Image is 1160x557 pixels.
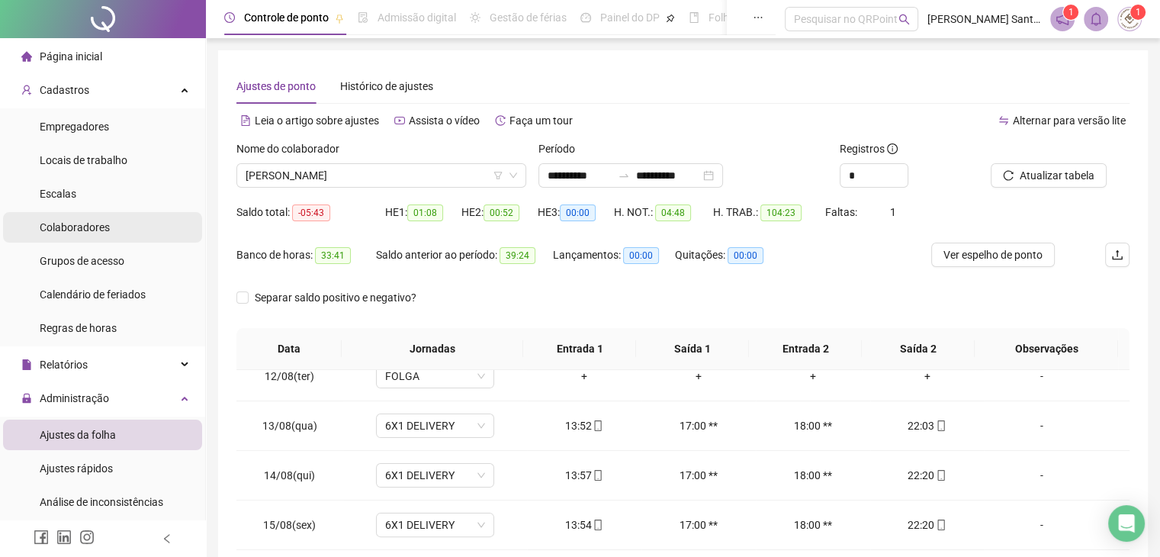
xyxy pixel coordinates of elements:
span: 6X1 DELIVERY [385,514,485,536]
span: Gestão de férias [490,11,567,24]
span: mobile [934,520,946,530]
span: bell [1089,12,1103,26]
span: ellipsis [753,12,763,23]
div: H. NOT.: [614,204,713,221]
span: Colaboradores [40,221,110,233]
span: Ajustes rápidos [40,462,113,475]
span: facebook [34,530,49,545]
button: Atualizar tabela [991,163,1107,188]
span: Painel do DP [600,11,660,24]
span: DEIVID GARCIA [246,164,517,187]
span: info-circle [887,143,898,154]
span: 39:24 [500,247,535,264]
div: HE 2: [461,204,538,221]
div: 22:20 [882,517,972,533]
span: Regras de horas [40,322,117,334]
span: [PERSON_NAME] Sant'[PERSON_NAME] [927,11,1041,27]
span: file [21,359,32,370]
span: 6X1 DELIVERY [385,464,485,487]
span: clock-circle [224,12,235,23]
label: Período [538,140,585,157]
span: Registros [840,140,898,157]
span: Assista o vídeo [409,114,480,127]
th: Data [236,328,342,370]
span: Ajustes de ponto [236,80,316,92]
span: 12/08(ter) [265,370,314,382]
span: history [495,115,506,126]
span: 1 [1136,7,1141,18]
div: 22:03 [882,417,972,434]
span: Faça um tour [509,114,573,127]
span: Empregadores [40,121,109,133]
span: Calendário de feriados [40,288,146,301]
span: Escalas [40,188,76,200]
span: Alternar para versão lite [1013,114,1126,127]
span: Ajustes da folha [40,429,116,441]
span: swap [998,115,1009,126]
th: Saída 1 [636,328,749,370]
th: Entrada 2 [749,328,862,370]
span: Locais de trabalho [40,154,127,166]
sup: 1 [1063,5,1078,20]
span: Ver espelho de ponto [943,246,1043,263]
span: home [21,51,32,62]
span: 15/08(sex) [263,519,316,531]
span: file-text [240,115,251,126]
span: book [689,12,699,23]
img: 40900 [1118,8,1141,31]
span: 00:00 [623,247,659,264]
div: + [654,368,744,385]
span: FOLGA [385,365,485,388]
span: -05:43 [292,204,330,221]
span: linkedin [56,530,72,545]
div: Saldo total: [236,204,385,221]
span: Atualizar tabela [1020,167,1094,184]
div: H. TRAB.: [713,204,824,221]
span: Admissão digital [378,11,456,24]
span: Administração [40,392,109,404]
span: 00:00 [728,247,763,264]
span: Análise de inconsistências [40,496,163,508]
span: 6X1 DELIVERY [385,414,485,437]
th: Entrada 1 [523,328,636,370]
span: down [509,171,518,180]
div: 13:52 [539,417,629,434]
span: Controle de ponto [244,11,329,24]
span: Cadastros [40,84,89,96]
span: swap-right [618,169,630,182]
span: Grupos de acesso [40,255,124,267]
div: Open Intercom Messenger [1108,505,1145,542]
div: - [996,368,1086,385]
span: Histórico de ajustes [340,80,433,92]
div: Banco de horas: [236,246,376,264]
span: dashboard [580,12,591,23]
div: Quitações: [675,246,786,264]
div: - [996,517,1086,533]
span: Separar saldo positivo e negativo? [249,289,423,306]
span: reload [1003,170,1014,181]
span: 14/08(qui) [264,469,315,481]
div: + [539,368,629,385]
span: pushpin [666,14,675,23]
span: mobile [591,520,603,530]
span: search [898,14,910,25]
span: youtube [394,115,405,126]
span: Folha de pagamento [709,11,806,24]
div: HE 3: [538,204,614,221]
span: file-done [358,12,368,23]
span: 00:52 [484,204,519,221]
span: 01:08 [407,204,443,221]
div: 22:20 [882,467,972,484]
button: Ver espelho de ponto [931,243,1055,267]
span: 104:23 [760,204,802,221]
span: 33:41 [315,247,351,264]
span: Observações [987,340,1106,357]
div: HE 1: [385,204,461,221]
span: filter [493,171,503,180]
div: - [996,467,1086,484]
span: 00:00 [560,204,596,221]
label: Nome do colaborador [236,140,349,157]
span: 04:48 [655,204,691,221]
span: 13/08(qua) [262,420,317,432]
span: user-add [21,85,32,95]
